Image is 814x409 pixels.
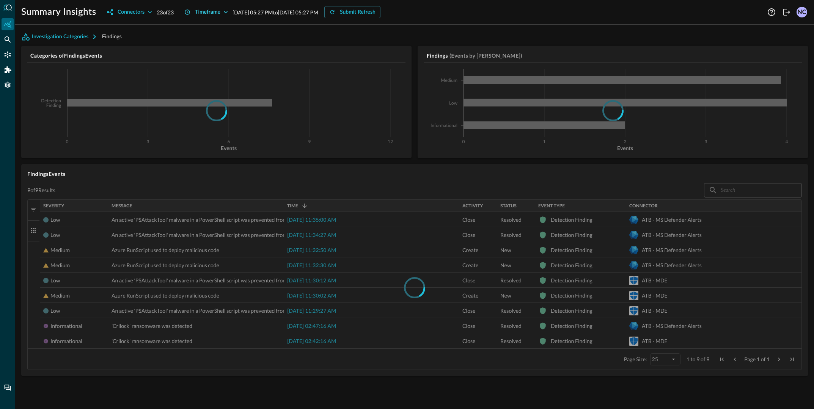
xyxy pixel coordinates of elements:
div: Timeframe [195,8,220,17]
p: 9 of 9 Results [27,187,55,194]
h1: Summary Insights [21,6,96,18]
button: Submit Refresh [324,6,380,18]
div: Federated Search [2,33,14,45]
p: 23 of 23 [157,8,174,16]
div: NC [797,7,807,17]
div: Connectors [2,49,14,61]
h5: (Events by [PERSON_NAME]) [449,52,522,60]
h5: Categories of Findings Events [30,52,405,60]
button: Logout [781,6,793,18]
button: Investigation Categories [21,31,102,43]
div: Addons [2,64,14,76]
div: Summary Insights [2,18,14,30]
div: Chat [2,382,14,394]
input: Search [721,183,784,197]
button: Connectors [102,6,157,18]
span: Findings [102,33,122,39]
div: Submit Refresh [340,8,376,17]
button: Help [765,6,778,18]
h5: Findings [427,52,448,60]
div: Connectors [118,8,145,17]
h5: Findings Events [27,170,802,178]
div: Settings [2,79,14,91]
p: [DATE] 05:27 PM to [DATE] 05:27 PM [233,8,318,16]
button: Timeframe [180,6,233,18]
